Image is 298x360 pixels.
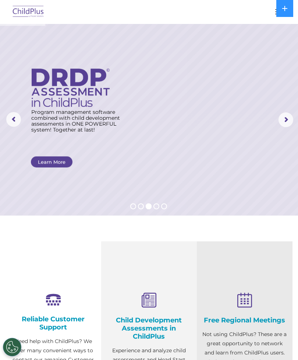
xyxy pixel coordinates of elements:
h4: Child Development Assessments in ChildPlus [107,316,191,340]
h4: Reliable Customer Support [11,315,96,331]
img: ChildPlus by Procare Solutions [11,3,46,21]
rs-layer: Program management software combined with child development assessments in ONE POWERFUL system! T... [31,109,127,133]
h4: Free Regional Meetings [202,316,287,324]
a: Learn More [31,156,72,167]
img: DRDP Assessment in ChildPlus [32,69,110,107]
button: Cookies Settings [3,338,21,356]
